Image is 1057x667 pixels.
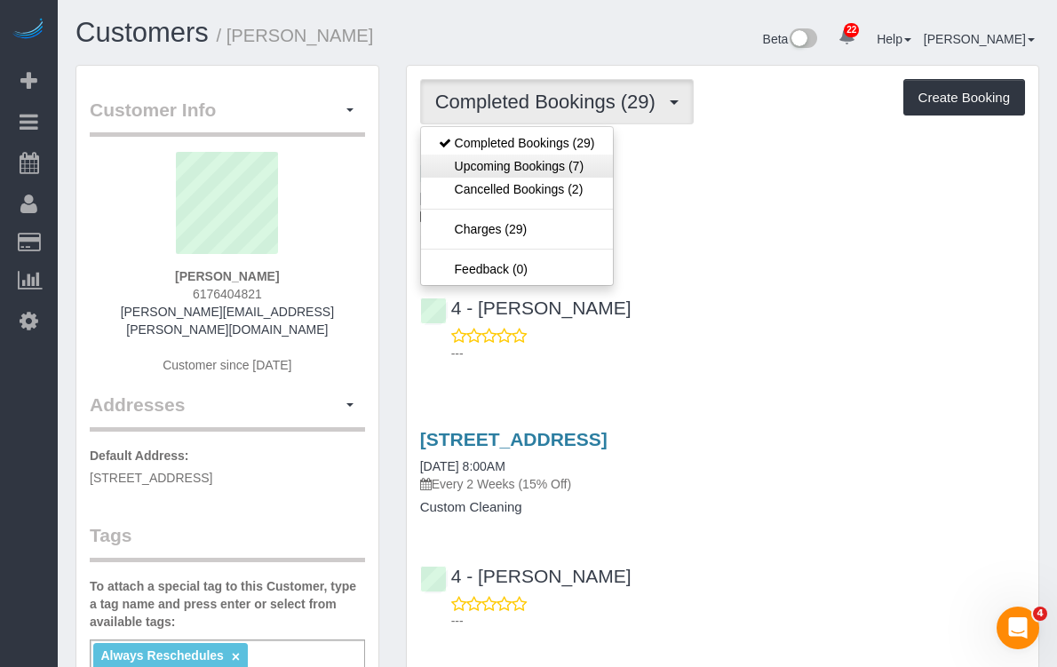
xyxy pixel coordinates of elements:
img: Automaid Logo [11,18,46,43]
a: Feedback (0) [421,258,613,281]
strong: [PERSON_NAME] [175,269,279,283]
p: One Time [420,207,1025,225]
a: 4 - [PERSON_NAME] [420,566,632,586]
a: Help [877,32,911,46]
span: Always Reschedules [100,648,224,663]
a: Cancelled Bookings (2) [421,178,613,201]
a: [STREET_ADDRESS] [420,429,608,449]
iframe: Intercom live chat [997,607,1039,649]
span: 6176404821 [193,287,262,301]
small: / [PERSON_NAME] [217,26,374,45]
span: 22 [844,23,859,37]
a: [PERSON_NAME] [924,32,1035,46]
p: Every 2 Weeks (15% Off) [420,475,1025,493]
img: New interface [788,28,817,52]
p: --- [451,612,1025,630]
h4: Custom Cleaning [420,500,1025,515]
span: Customer since [DATE] [163,358,291,372]
button: Create Booking [903,79,1025,116]
a: Charges (29) [421,218,613,241]
a: 22 [830,18,864,57]
a: Customers [75,17,209,48]
a: Beta [763,32,818,46]
button: Completed Bookings (29) [420,79,694,124]
a: 4 - [PERSON_NAME] [420,298,632,318]
label: Default Address: [90,447,189,465]
a: × [232,649,240,664]
legend: Tags [90,522,365,562]
span: [STREET_ADDRESS] [90,471,212,485]
legend: Customer Info [90,97,365,137]
a: Completed Bookings (29) [421,131,613,155]
a: [PERSON_NAME][EMAIL_ADDRESS][PERSON_NAME][DOMAIN_NAME] [121,305,334,337]
a: Upcoming Bookings (7) [421,155,613,178]
span: Completed Bookings (29) [435,91,664,113]
p: --- [451,345,1025,362]
a: [DATE] 8:00AM [420,459,505,473]
label: To attach a special tag to this Customer, type a tag name and press enter or select from availabl... [90,577,365,631]
span: 4 [1033,607,1047,621]
h4: RE-CLEAN [420,233,1025,248]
